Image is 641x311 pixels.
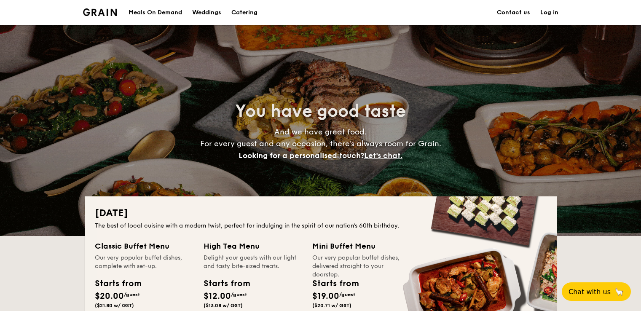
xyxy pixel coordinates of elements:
span: 🦙 [614,287,624,297]
span: $20.00 [95,291,124,301]
div: Starts from [204,277,249,290]
span: ($21.80 w/ GST) [95,303,134,308]
button: Chat with us🦙 [562,282,631,301]
span: $19.00 [312,291,339,301]
a: Logotype [83,8,117,16]
span: $12.00 [204,291,231,301]
div: High Tea Menu [204,240,302,252]
span: ($20.71 w/ GST) [312,303,351,308]
span: /guest [339,292,355,298]
div: The best of local cuisine with a modern twist, perfect for indulging in the spirit of our nation’... [95,222,547,230]
div: Mini Buffet Menu [312,240,411,252]
h2: [DATE] [95,206,547,220]
span: /guest [231,292,247,298]
span: You have good taste [235,101,406,121]
span: Chat with us [569,288,611,296]
div: Classic Buffet Menu [95,240,193,252]
span: ($13.08 w/ GST) [204,303,243,308]
img: Grain [83,8,117,16]
div: Our very popular buffet dishes, delivered straight to your doorstep. [312,254,411,271]
span: And we have great food. For every guest and any occasion, there’s always room for Grain. [200,127,441,160]
span: Let's chat. [364,151,402,160]
div: Our very popular buffet dishes, complete with set-up. [95,254,193,271]
div: Starts from [95,277,141,290]
span: Looking for a personalised touch? [239,151,364,160]
span: /guest [124,292,140,298]
div: Starts from [312,277,358,290]
div: Delight your guests with our light and tasty bite-sized treats. [204,254,302,271]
